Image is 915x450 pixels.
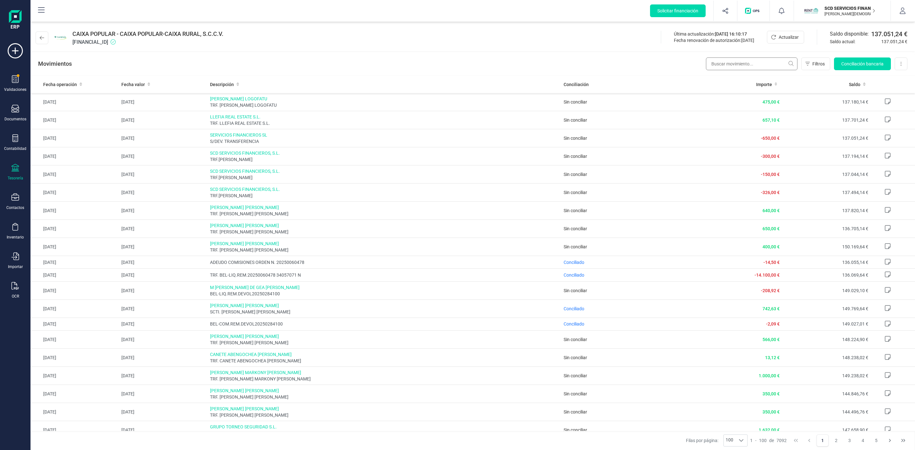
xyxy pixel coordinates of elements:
span: [PERSON_NAME] [PERSON_NAME] [210,240,559,247]
span: Conciliación [564,81,589,88]
span: Sin conciliar [564,244,587,249]
span: 1.000,00 € [759,373,780,378]
span: TRF. GRUPO TORNEO SEGURIDAD S.L. [210,430,559,436]
span: [PERSON_NAME] [PERSON_NAME] [210,204,559,211]
p: SCD SERVICIOS FINANCIEROS SL [824,5,875,11]
input: Buscar movimiento... [706,57,797,70]
td: [DATE] [30,129,119,147]
span: Saldo [849,81,860,88]
span: Filtros [812,61,825,67]
span: Sin conciliar [564,118,587,123]
td: [DATE] [119,403,207,421]
span: Importe [756,81,772,88]
td: [DATE] [30,385,119,403]
td: [DATE] [119,165,207,184]
span: Descripción [210,81,234,88]
span: Sin conciliar [564,288,587,293]
span: 742,63 € [762,306,780,311]
td: 136.055,14 € [782,256,871,269]
td: 148.224,90 € [782,330,871,348]
td: [DATE] [119,184,207,202]
span: Sin conciliar [564,172,587,177]
td: [DATE] [30,256,119,269]
span: [PERSON_NAME] LOGOFATU [210,96,559,102]
button: Page 5 [870,434,882,447]
span: Sin conciliar [564,226,587,231]
td: [DATE] [30,220,119,238]
td: [DATE] [119,421,207,439]
td: [DATE] [119,299,207,318]
span: TRF. [PERSON_NAME] [PERSON_NAME] [210,247,559,253]
button: Filtros [801,57,830,70]
span: Sin conciliar [564,154,587,159]
button: SCSCD SERVICIOS FINANCIEROS SL[PERSON_NAME][DEMOGRAPHIC_DATA][DEMOGRAPHIC_DATA] [802,1,883,21]
td: [DATE] [30,147,119,165]
td: [DATE] [30,93,119,111]
td: [DATE] [119,318,207,330]
button: Last Page [897,434,909,447]
span: TRF. [PERSON_NAME] MARKONY [PERSON_NAME] [210,376,559,382]
span: [PERSON_NAME] [PERSON_NAME] [210,333,559,339]
span: Conciliación bancaria [841,61,884,67]
button: Next Page [884,434,896,447]
td: [DATE] [30,318,119,330]
span: 350,00 € [762,391,780,396]
div: Contabilidad [4,146,26,151]
span: Fecha operación [43,81,77,88]
span: Solicitar financiación [657,8,698,14]
span: [PERSON_NAME] [PERSON_NAME] [210,387,559,394]
td: 148.238,02 € [782,348,871,366]
td: 150.169,64 € [782,238,871,256]
span: Saldo disponible: [830,30,869,38]
button: Page 1 [817,434,829,447]
span: Fecha valor [121,81,145,88]
span: BEL-COM.REM.DEVOL20250284100 [210,321,559,327]
span: TRF. [PERSON_NAME] [PERSON_NAME] [210,229,559,235]
td: 149.769,64 € [782,299,871,318]
span: TRF. CANETE ABENGOCHEA [PERSON_NAME] [210,358,559,364]
span: [PERSON_NAME] MARKONY [PERSON_NAME] [210,369,559,376]
td: [DATE] [30,184,119,202]
td: [DATE] [119,385,207,403]
td: [DATE] [119,93,207,111]
span: TRF. [PERSON_NAME] [PERSON_NAME] [210,211,559,217]
span: Sin conciliar [564,391,587,396]
td: [DATE] [30,348,119,366]
span: TRF. LLEFIA REAL ESTATE S.L. [210,120,559,126]
div: Importar [8,264,23,269]
span: -150,00 € [761,172,780,177]
td: 147.658,90 € [782,421,871,439]
button: Logo de OPS [741,1,766,21]
span: Conciliado [564,306,584,311]
span: -14,50 € [763,260,780,265]
td: 136.705,14 € [782,220,871,238]
span: Conciliado [564,260,584,265]
td: 149.029,10 € [782,281,871,299]
td: [DATE] [119,330,207,348]
span: TRF.[PERSON_NAME] [210,192,559,199]
div: Documentos [4,117,26,122]
span: [FINANCIAL_ID] [72,38,223,46]
td: 137.820,14 € [782,202,871,220]
span: BEL-LIQ.REM.DEVOL20250284100 [210,291,559,297]
span: 137.051,24 € [881,38,907,45]
span: S/DEV. TRANSFERENCIA [210,138,559,144]
td: [DATE] [30,421,119,439]
span: 100 [759,437,767,444]
span: 7092 [776,437,787,444]
div: Validaciones [4,87,26,92]
span: SERVICIOS FINANCIEROS SL [210,132,559,138]
span: 1 [750,437,753,444]
span: Sin conciliar [564,190,587,195]
span: 400,00 € [762,244,780,249]
button: Actualizar [767,31,804,44]
span: 640,00 € [762,208,780,213]
div: Inventario [7,235,24,240]
td: [DATE] [119,269,207,281]
td: [DATE] [30,202,119,220]
span: de [769,437,774,444]
img: SC [804,4,818,18]
span: SCD SERVICIOS FINANCIEROS, S.L. [210,168,559,174]
div: Tesorería [8,176,23,181]
td: [DATE] [30,281,119,299]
